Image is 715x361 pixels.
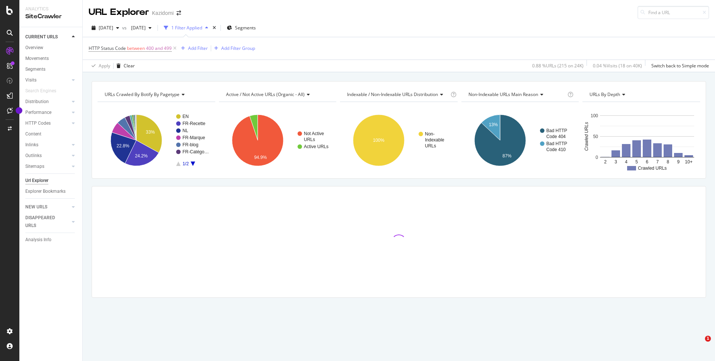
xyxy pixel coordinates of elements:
[346,89,449,100] h4: Indexable / Non-Indexable URLs Distribution
[582,108,700,173] svg: A chart.
[25,109,70,116] a: Performance
[304,144,328,149] text: Active URLs
[182,149,209,154] text: FR-Catégo…
[590,91,620,98] span: URLs by Depth
[25,203,47,211] div: NEW URLS
[25,98,49,106] div: Distribution
[152,9,174,17] div: Kazidomi
[177,10,181,16] div: arrow-right-arrow-left
[99,63,110,69] div: Apply
[425,143,436,148] text: URLs
[546,134,566,139] text: Code 404
[219,108,337,173] svg: A chart.
[651,63,709,69] div: Switch back to Simple mode
[105,91,179,98] span: URLs Crawled By Botify By pagetype
[25,163,70,170] a: Sitemaps
[667,159,670,164] text: 8
[25,33,58,41] div: CURRENT URLS
[89,60,110,72] button: Apply
[304,131,324,136] text: Not Active
[25,152,42,160] div: Outlinks
[25,188,77,195] a: Explorer Bookmarks
[182,128,188,133] text: NL
[25,44,77,52] a: Overview
[182,142,198,147] text: FR-blog
[593,63,642,69] div: 0.04 % Visits ( 18 on 40K )
[591,113,598,118] text: 100
[117,143,129,148] text: 22.8%
[25,55,77,63] a: Movements
[188,45,208,51] div: Add Filter
[646,159,649,164] text: 6
[182,161,189,166] text: 1/2
[467,89,566,100] h4: Non-Indexable URLs Main Reason
[304,137,315,142] text: URLs
[98,108,215,173] svg: A chart.
[146,43,172,54] span: 400 and 499
[596,155,598,160] text: 0
[604,159,607,164] text: 2
[161,22,211,34] button: 1 Filter Applied
[25,177,48,185] div: Url Explorer
[25,66,45,73] div: Segments
[25,87,56,95] div: Search Engines
[584,122,590,151] text: Crawled URLs
[648,60,709,72] button: Switch back to Simple mode
[128,22,155,34] button: [DATE]
[489,122,498,127] text: 13%
[25,177,77,185] a: Url Explorer
[593,134,598,139] text: 50
[25,236,77,244] a: Analysis Info
[615,159,617,164] text: 3
[25,214,70,230] a: DISAPPEARED URLS
[25,119,51,127] div: HTTP Codes
[103,89,209,100] h4: URLs Crawled By Botify By pagetype
[25,163,44,170] div: Sitemaps
[89,22,122,34] button: [DATE]
[25,87,64,95] a: Search Engines
[425,137,444,143] text: Indexable
[638,166,667,171] text: Crawled URLs
[135,153,147,159] text: 24.2%
[625,159,628,164] text: 4
[25,109,51,116] div: Performance
[546,128,567,133] text: Bad HTTP
[25,12,76,21] div: SiteCrawler
[25,44,43,52] div: Overview
[468,91,538,98] span: Non-Indexable URLs Main Reason
[146,130,155,135] text: 33%
[705,336,711,342] span: 1
[25,55,49,63] div: Movements
[211,44,255,53] button: Add Filter Group
[182,121,206,126] text: FR-Recette
[226,91,305,98] span: Active / Not Active URLs (organic - all)
[546,147,566,152] text: Code 410
[178,44,208,53] button: Add Filter
[347,91,438,98] span: Indexable / Non-Indexable URLs distribution
[114,60,135,72] button: Clear
[25,188,66,195] div: Explorer Bookmarks
[25,119,70,127] a: HTTP Codes
[235,25,256,31] span: Segments
[636,159,638,164] text: 5
[122,25,128,31] span: vs
[171,25,202,31] div: 1 Filter Applied
[25,76,36,84] div: Visits
[588,89,693,100] h4: URLs by Depth
[690,336,708,354] iframe: Intercom live chat
[25,141,70,149] a: Inlinks
[340,108,458,173] svg: A chart.
[25,141,38,149] div: Inlinks
[461,108,579,173] div: A chart.
[25,152,70,160] a: Outlinks
[25,66,77,73] a: Segments
[16,107,22,114] div: Tooltip anchor
[124,63,135,69] div: Clear
[685,159,693,164] text: 10+
[182,135,205,140] text: FR-Marque
[25,214,63,230] div: DISAPPEARED URLS
[638,6,709,19] input: Find a URL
